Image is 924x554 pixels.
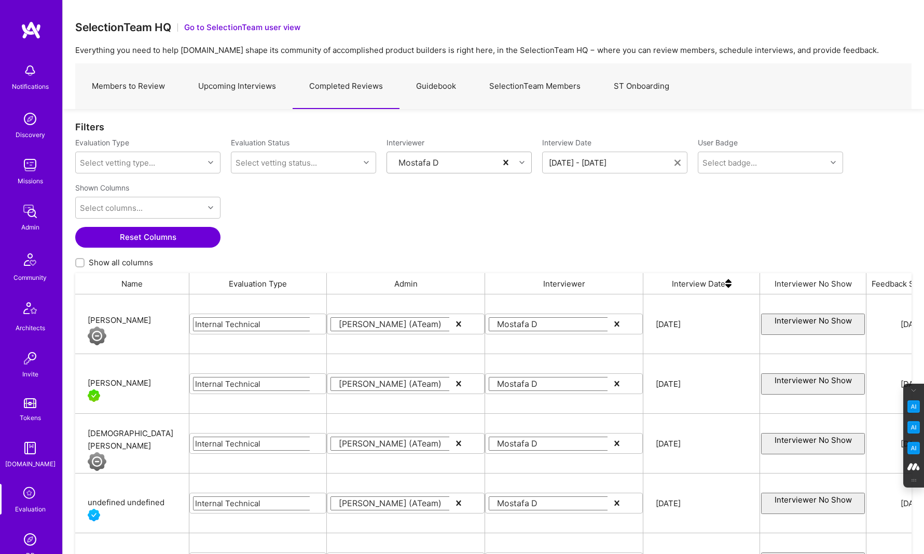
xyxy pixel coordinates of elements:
div: Select badge... [702,157,757,168]
div: [PERSON_NAME] (ATeam) [339,379,442,389]
div: Admin [327,273,485,294]
div: Select columns... [80,202,143,213]
i: icon Chevron [472,441,477,446]
p: Everything you need to help [DOMAIN_NAME] shape its community of accomplished product builders is... [75,45,912,56]
div: Mostafa D [497,438,537,449]
div: Invite [22,369,38,380]
div: Admin [21,222,39,233]
div: Filters [75,121,912,132]
img: tokens [24,398,36,408]
i: icon Chevron [630,321,636,327]
i: icon Chevron [630,381,636,386]
i: icon Chevron [314,381,319,386]
div: Mostafa D [497,498,537,509]
i: icon SelectionTeam [20,484,40,504]
label: Interview Date [542,138,687,147]
img: Email Tone Analyzer icon [907,421,920,434]
img: Jargon Buster icon [907,442,920,454]
a: ST Onboarding [597,64,686,109]
button: Interviewer No Show [761,433,865,454]
div: Mostafa D [398,157,438,168]
i: icon Chevron [630,441,636,446]
i: icon Chevron [208,205,213,210]
div: Missions [18,175,43,186]
label: User Badge [698,138,738,147]
div: [PERSON_NAME] (ATeam) [339,498,442,509]
img: Community [18,247,43,272]
div: Internal Technical [195,319,260,330]
i: icon Chevron [472,321,477,327]
i: icon Chevron [472,381,477,386]
input: Select Date... [656,498,780,508]
img: Admin Search [20,529,40,550]
img: admin teamwork [20,201,40,222]
div: Evaluation Type [189,273,327,294]
div: Interview Date [643,273,760,294]
img: bell [20,60,40,81]
i: icon Chevron [314,441,319,446]
img: Invite [20,348,40,369]
img: guide book [20,438,40,458]
a: Guidebook [399,64,473,109]
button: Go to SelectionTeam user view [184,22,300,33]
a: Upcoming Interviews [182,64,293,109]
div: Select vetting status... [236,157,317,168]
img: Limited Access [88,327,106,345]
button: Interviewer No Show [761,373,865,395]
img: teamwork [20,155,40,175]
div: Discovery [16,129,45,140]
label: Evaluation Status [231,138,289,147]
img: logo [21,21,42,39]
i: icon Chevron [472,501,477,506]
img: Architects [18,298,43,322]
label: Evaluation Type [75,138,129,147]
div: Internal Technical [195,498,260,509]
i: icon Chevron [364,160,369,165]
button: Reset Columns [75,227,220,248]
a: Completed Reviews [293,64,399,109]
a: Members to Review [75,64,182,109]
div: Architects [16,322,45,333]
div: Select vetting type... [80,157,155,168]
div: Internal Technical [195,379,260,389]
i: icon Chevron [208,160,213,165]
div: Mostafa D [497,319,537,330]
a: [PERSON_NAME]A.Teamer in Residence [84,366,151,402]
a: [PERSON_NAME]Limited Access [84,303,151,345]
img: Key Point Extractor icon [907,400,920,413]
input: Select Date... [656,319,780,329]
span: Show all columns [89,257,153,268]
div: [PERSON_NAME] [88,377,151,389]
div: Community [13,272,47,283]
i: icon Chevron [630,501,636,506]
div: Internal Technical [195,438,260,449]
h3: SelectionTeam HQ [75,21,171,34]
input: Select date range... [549,157,674,168]
div: [PERSON_NAME] (ATeam) [339,438,442,449]
i: icon Chevron [314,321,319,327]
div: Interviewer [485,273,643,294]
div: [PERSON_NAME] [88,314,151,327]
img: Limited Access [88,452,106,471]
img: sort [725,273,732,294]
input: Select Date... [656,438,780,449]
div: Mostafa D [497,379,537,389]
label: Interviewer [387,138,532,147]
img: discovery [20,109,40,129]
input: Select Date... [656,379,780,389]
div: [DEMOGRAPHIC_DATA] [PERSON_NAME] [88,427,189,452]
div: [PERSON_NAME] (ATeam) [339,319,442,330]
div: undefined undefined [88,496,164,509]
a: [DEMOGRAPHIC_DATA] [PERSON_NAME]Limited Access [84,416,189,471]
i: icon Chevron [519,160,525,165]
div: Name [75,273,189,294]
div: Interviewer No Show [760,273,866,294]
div: Notifications [12,81,49,92]
button: Interviewer No Show [761,314,865,335]
img: A.Teamer in Residence [88,389,100,402]
button: Interviewer No Show [761,493,865,514]
a: SelectionTeam Members [473,64,597,109]
i: icon Chevron [314,501,319,506]
label: Shown Columns [75,183,129,193]
div: Tokens [20,412,41,423]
